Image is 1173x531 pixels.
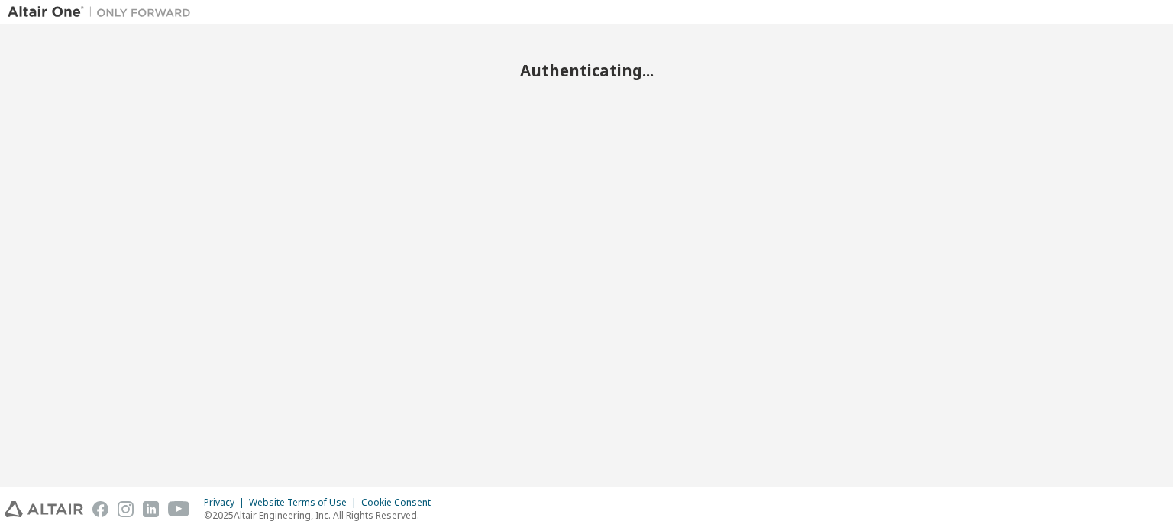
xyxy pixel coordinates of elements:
[204,497,249,509] div: Privacy
[118,501,134,517] img: instagram.svg
[143,501,159,517] img: linkedin.svg
[8,60,1165,80] h2: Authenticating...
[5,501,83,517] img: altair_logo.svg
[361,497,440,509] div: Cookie Consent
[249,497,361,509] div: Website Terms of Use
[8,5,199,20] img: Altair One
[204,509,440,522] p: © 2025 Altair Engineering, Inc. All Rights Reserved.
[168,501,190,517] img: youtube.svg
[92,501,108,517] img: facebook.svg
